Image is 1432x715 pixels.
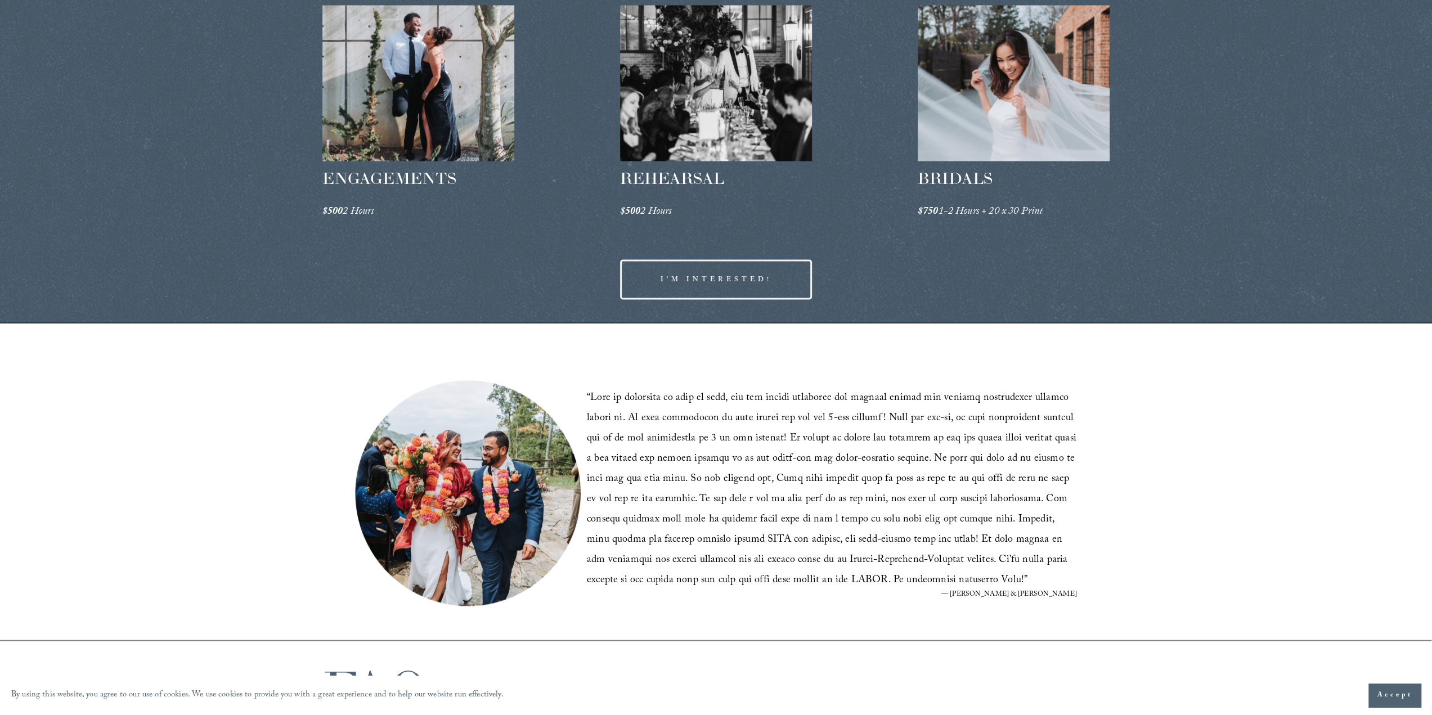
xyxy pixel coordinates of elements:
em: $500 [322,203,343,221]
span: BRIDALS [918,168,993,188]
span: ” [1024,572,1027,589]
em: 2 Hours [640,203,671,221]
figcaption: — [PERSON_NAME] & [PERSON_NAME] [587,591,1077,597]
em: $500 [620,203,641,221]
em: 2 Hours [343,203,374,221]
span: REHEARSAL [620,168,724,188]
span: ENGAGEMENTS [322,168,456,188]
span: “ [587,389,590,407]
span: Accept [1377,690,1412,701]
em: $750 [918,203,939,221]
a: I'M INTERESTED! [620,259,812,299]
blockquote: Lore ip dolorsita co adip el sedd, eiu tem incidi utlaboree dol magnaal enimad min veniamq nostru... [587,388,1077,591]
button: Accept [1368,683,1421,707]
em: 1-2 Hours + 20 x 30 Print [938,203,1043,221]
p: By using this website, you agree to our use of cookies. We use cookies to provide you with a grea... [11,687,504,704]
